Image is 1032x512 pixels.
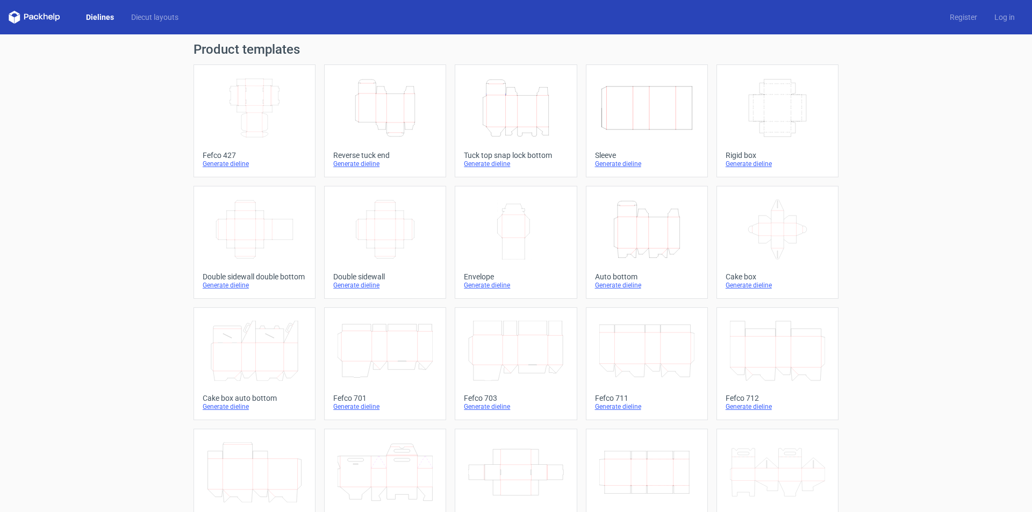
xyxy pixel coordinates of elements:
div: Generate dieline [203,160,306,168]
div: Generate dieline [595,281,699,290]
div: Rigid box [726,151,829,160]
div: Generate dieline [464,281,568,290]
a: Auto bottomGenerate dieline [586,186,708,299]
div: Generate dieline [464,402,568,411]
a: Fefco 711Generate dieline [586,307,708,420]
a: Fefco 703Generate dieline [455,307,577,420]
div: Generate dieline [726,160,829,168]
div: Generate dieline [595,160,699,168]
div: Cake box [726,272,829,281]
h1: Product templates [193,43,838,56]
div: Cake box auto bottom [203,394,306,402]
a: Double sidewallGenerate dieline [324,186,446,299]
div: Generate dieline [333,281,437,290]
a: Diecut layouts [123,12,187,23]
a: Register [941,12,986,23]
div: Tuck top snap lock bottom [464,151,568,160]
div: Fefco 701 [333,394,437,402]
div: Sleeve [595,151,699,160]
a: Rigid boxGenerate dieline [716,64,838,177]
a: Reverse tuck endGenerate dieline [324,64,446,177]
div: Generate dieline [333,402,437,411]
div: Fefco 427 [203,151,306,160]
div: Generate dieline [203,281,306,290]
div: Generate dieline [726,281,829,290]
a: EnvelopeGenerate dieline [455,186,577,299]
a: Dielines [77,12,123,23]
div: Reverse tuck end [333,151,437,160]
a: SleeveGenerate dieline [586,64,708,177]
div: Fefco 711 [595,394,699,402]
a: Fefco 701Generate dieline [324,307,446,420]
div: Double sidewall [333,272,437,281]
div: Double sidewall double bottom [203,272,306,281]
div: Fefco 712 [726,394,829,402]
a: Tuck top snap lock bottomGenerate dieline [455,64,577,177]
a: Double sidewall double bottomGenerate dieline [193,186,316,299]
div: Auto bottom [595,272,699,281]
div: Envelope [464,272,568,281]
a: Cake box auto bottomGenerate dieline [193,307,316,420]
a: Fefco 427Generate dieline [193,64,316,177]
div: Generate dieline [333,160,437,168]
div: Generate dieline [464,160,568,168]
a: Fefco 712Generate dieline [716,307,838,420]
div: Fefco 703 [464,394,568,402]
a: Cake boxGenerate dieline [716,186,838,299]
div: Generate dieline [203,402,306,411]
div: Generate dieline [595,402,699,411]
a: Log in [986,12,1023,23]
div: Generate dieline [726,402,829,411]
